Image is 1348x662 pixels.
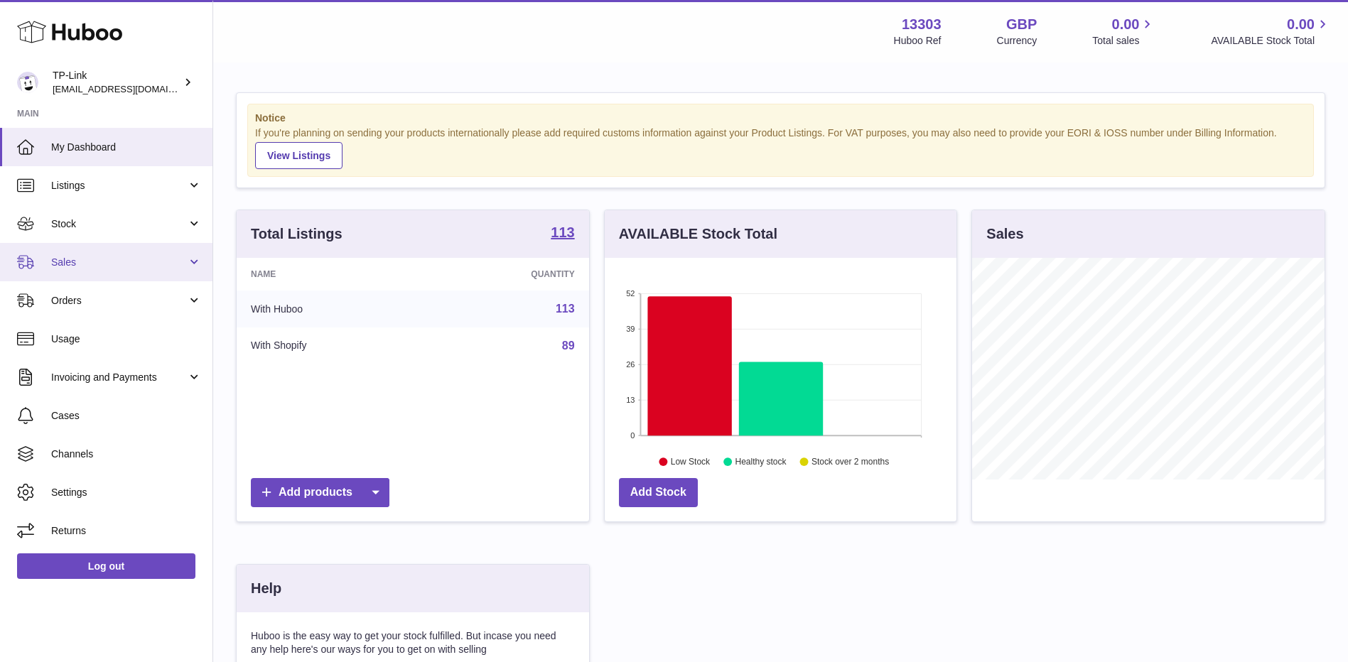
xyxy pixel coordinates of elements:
[51,447,202,461] span: Channels
[251,629,575,656] p: Huboo is the easy way to get your stock fulfilled. But incase you need any help here's our ways f...
[51,486,202,499] span: Settings
[51,217,187,231] span: Stock
[51,409,202,423] span: Cases
[251,224,343,244] h3: Total Listings
[894,34,942,48] div: Huboo Ref
[51,371,187,384] span: Invoicing and Payments
[986,224,1023,244] h3: Sales
[619,478,698,507] a: Add Stock
[902,15,942,34] strong: 13303
[626,325,635,333] text: 39
[1112,15,1140,34] span: 0.00
[997,34,1037,48] div: Currency
[626,289,635,298] text: 52
[237,327,426,364] td: With Shopify
[51,332,202,346] span: Usage
[735,457,787,467] text: Healthy stock
[551,225,574,239] strong: 113
[255,142,343,169] a: View Listings
[562,340,575,352] a: 89
[619,224,777,244] h3: AVAILABLE Stock Total
[51,256,187,269] span: Sales
[251,478,389,507] a: Add products
[1006,15,1037,34] strong: GBP
[51,524,202,538] span: Returns
[17,72,38,93] img: gaby.chen@tp-link.com
[1211,15,1331,48] a: 0.00 AVAILABLE Stock Total
[812,457,889,467] text: Stock over 2 months
[556,303,575,315] a: 113
[251,579,281,598] h3: Help
[255,126,1306,169] div: If you're planning on sending your products internationally please add required customs informati...
[17,553,195,579] a: Log out
[255,112,1306,125] strong: Notice
[51,179,187,192] span: Listings
[626,396,635,404] text: 13
[1092,15,1155,48] a: 0.00 Total sales
[51,141,202,154] span: My Dashboard
[671,457,711,467] text: Low Stock
[426,258,588,291] th: Quantity
[1092,34,1155,48] span: Total sales
[1211,34,1331,48] span: AVAILABLE Stock Total
[626,360,635,369] text: 26
[51,294,187,308] span: Orders
[1287,15,1315,34] span: 0.00
[237,291,426,327] td: With Huboo
[53,69,180,96] div: TP-Link
[237,258,426,291] th: Name
[53,83,209,94] span: [EMAIL_ADDRESS][DOMAIN_NAME]
[551,225,574,242] a: 113
[630,431,635,440] text: 0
